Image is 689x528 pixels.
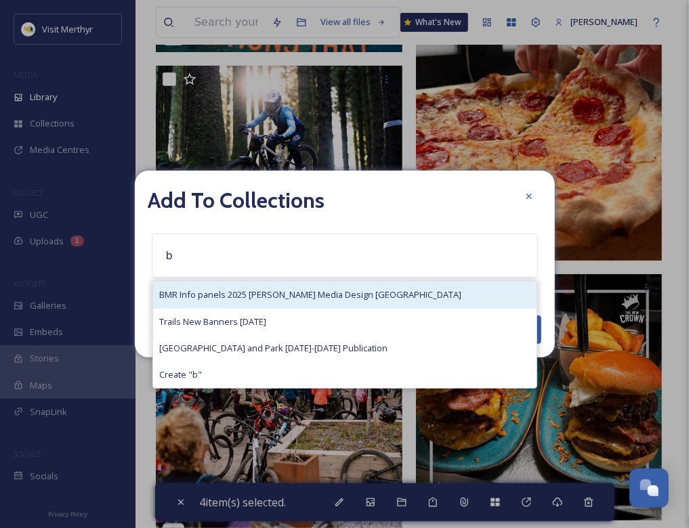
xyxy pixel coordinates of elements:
[148,184,325,217] h2: Add To Collections
[629,468,669,508] button: Open Chat
[159,241,308,271] input: Search your collections
[160,368,203,381] span: Create " b "
[160,315,267,328] span: Trails New Banners [DATE]
[160,342,388,355] span: [GEOGRAPHIC_DATA] and Park [DATE]-[DATE] Publication
[160,288,462,301] span: BMR Info panels 2025 [PERSON_NAME] Media Design [GEOGRAPHIC_DATA]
